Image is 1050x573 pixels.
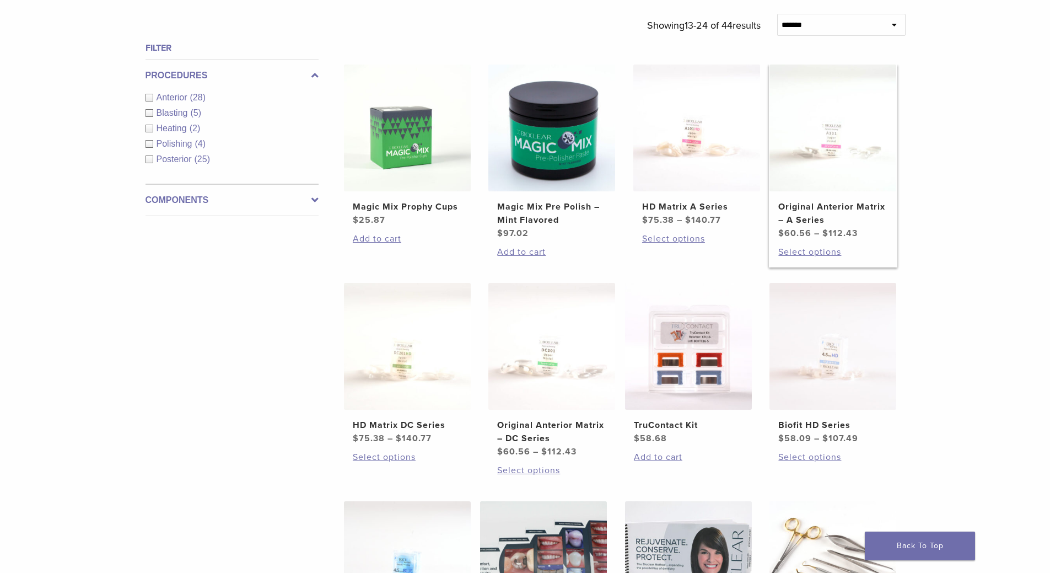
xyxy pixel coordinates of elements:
label: Components [146,194,319,207]
h2: HD Matrix DC Series [353,419,462,432]
a: TruContact KitTruContact Kit $58.68 [624,283,753,445]
bdi: 25.87 [353,215,385,226]
span: – [677,215,682,226]
bdi: 107.49 [822,433,858,444]
a: Biofit HD SeriesBiofit HD Series [769,283,897,445]
span: – [814,433,820,444]
h2: TruContact Kit [634,419,743,432]
span: (2) [190,124,201,133]
a: Select options for “Original Anterior Matrix - DC Series” [497,464,606,477]
span: Anterior [157,93,190,102]
bdi: 58.68 [634,433,667,444]
bdi: 60.56 [497,446,530,457]
h2: Magic Mix Pre Polish – Mint Flavored [497,200,606,227]
span: $ [634,433,640,444]
bdi: 58.09 [778,433,811,444]
img: Biofit HD Series [769,283,896,410]
img: Magic Mix Pre Polish - Mint Flavored [488,65,615,191]
a: Original Anterior Matrix - DC SeriesOriginal Anterior Matrix – DC Series [488,283,616,458]
span: $ [497,228,503,239]
span: $ [353,433,359,444]
bdi: 140.77 [396,433,432,444]
a: Select options for “HD Matrix DC Series” [353,451,462,464]
span: Blasting [157,108,191,117]
bdi: 75.38 [642,215,674,226]
a: Select options for “Biofit HD Series” [778,451,887,464]
span: Posterior [157,154,195,164]
h4: Filter [146,41,319,55]
a: Add to cart: “Magic Mix Pre Polish - Mint Flavored” [497,245,606,259]
span: $ [778,433,784,444]
bdi: 140.77 [685,215,721,226]
h2: Original Anterior Matrix – A Series [778,200,887,227]
img: TruContact Kit [625,283,752,410]
span: (28) [190,93,206,102]
span: 13-24 of 44 [685,19,733,31]
span: Heating [157,124,190,133]
span: $ [497,446,503,457]
a: Select options for “HD Matrix A Series” [642,232,751,245]
bdi: 60.56 [778,228,811,239]
span: $ [642,215,648,226]
h2: Original Anterior Matrix – DC Series [497,419,606,445]
h2: Magic Mix Prophy Cups [353,200,462,213]
a: Select options for “Original Anterior Matrix - A Series” [778,245,887,259]
span: (4) [195,139,206,148]
img: Magic Mix Prophy Cups [344,65,471,191]
img: Original Anterior Matrix - A Series [769,65,896,191]
span: $ [822,228,828,239]
bdi: 97.02 [497,228,529,239]
span: $ [353,215,359,226]
span: (25) [195,154,210,164]
a: Original Anterior Matrix - A SeriesOriginal Anterior Matrix – A Series [769,65,897,240]
span: – [387,433,393,444]
span: $ [778,228,784,239]
p: Showing results [647,14,761,37]
a: Add to cart: “Magic Mix Prophy Cups” [353,232,462,245]
h2: HD Matrix A Series [642,200,751,213]
span: $ [541,446,547,457]
a: HD Matrix DC SeriesHD Matrix DC Series [343,283,472,445]
label: Procedures [146,69,319,82]
span: Polishing [157,139,195,148]
span: $ [685,215,691,226]
span: – [533,446,539,457]
a: Magic Mix Pre Polish - Mint FlavoredMagic Mix Pre Polish – Mint Flavored $97.02 [488,65,616,240]
span: $ [396,433,402,444]
a: Add to cart: “TruContact Kit” [634,451,743,464]
span: – [814,228,820,239]
a: HD Matrix A SeriesHD Matrix A Series [633,65,761,227]
bdi: 112.43 [541,446,577,457]
span: (5) [190,108,201,117]
a: Back To Top [865,532,975,560]
img: HD Matrix A Series [633,65,760,191]
img: HD Matrix DC Series [344,283,471,410]
bdi: 75.38 [353,433,385,444]
a: Magic Mix Prophy CupsMagic Mix Prophy Cups $25.87 [343,65,472,227]
bdi: 112.43 [822,228,858,239]
h2: Biofit HD Series [778,419,887,432]
img: Original Anterior Matrix - DC Series [488,283,615,410]
span: $ [822,433,828,444]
